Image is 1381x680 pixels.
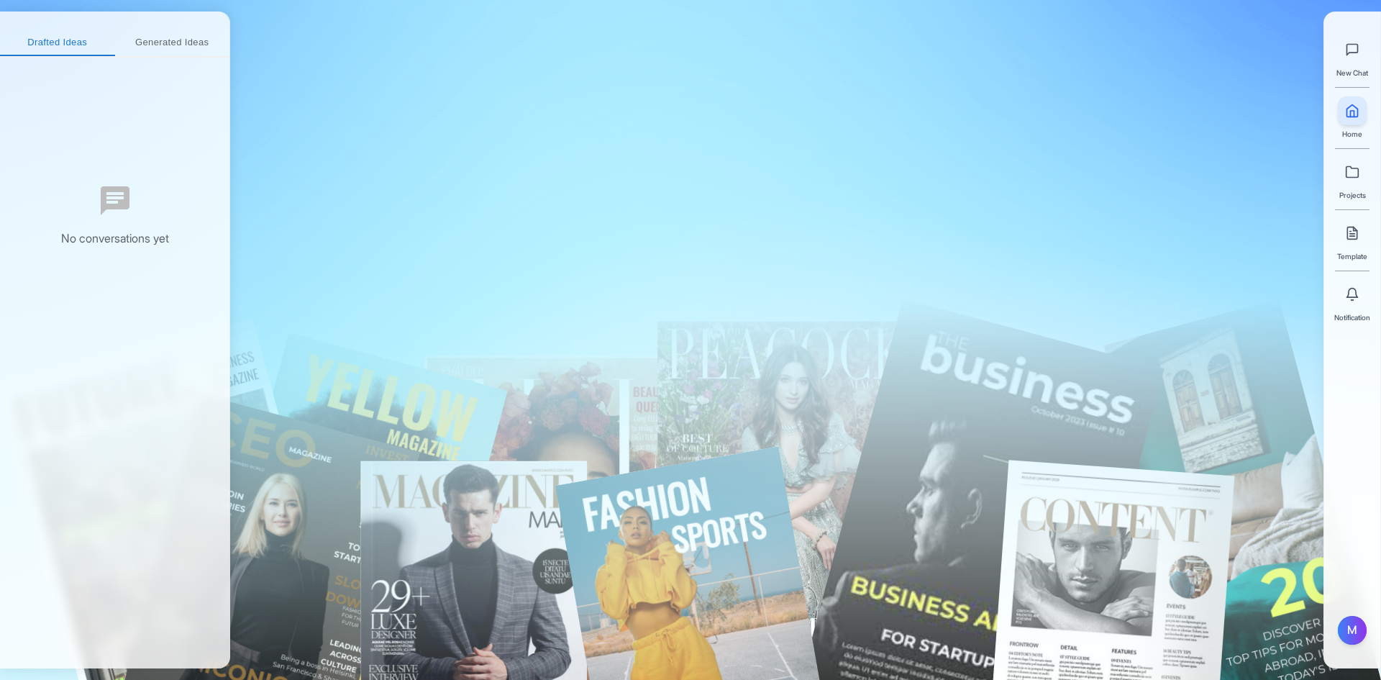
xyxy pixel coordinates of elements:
button: Generated Ideas [115,30,230,56]
div: No conversations yet [61,230,169,248]
span: Notification [1334,312,1370,323]
span: New Chat [1336,67,1368,78]
span: Projects [1339,189,1366,201]
span: Template [1337,250,1367,262]
button: M [1338,616,1367,645]
span: Home [1342,128,1362,140]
